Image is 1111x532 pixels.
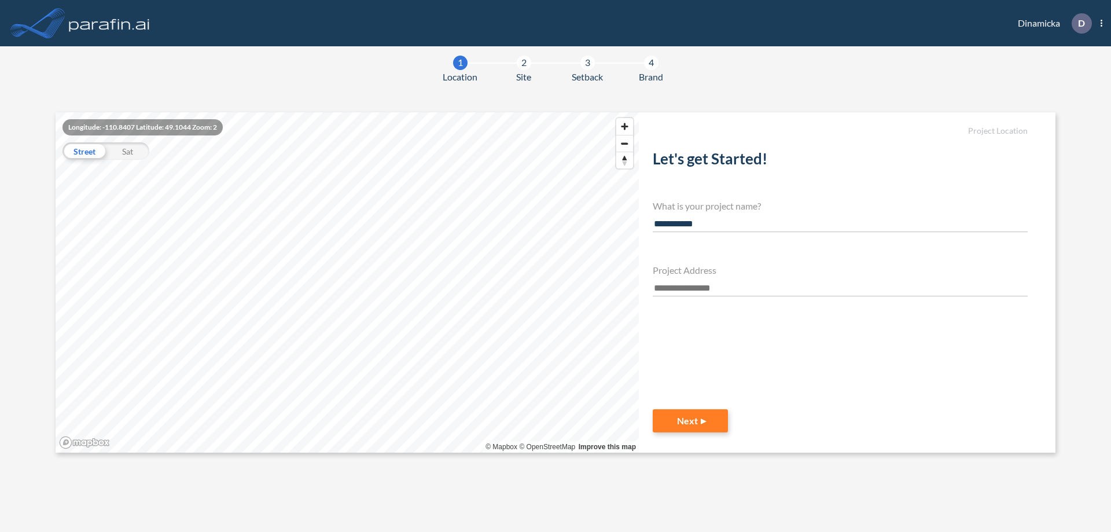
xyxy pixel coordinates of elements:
div: Dinamicka [1000,13,1102,34]
button: Zoom in [616,118,633,135]
canvas: Map [56,112,639,453]
div: Sat [106,142,149,160]
button: Reset bearing to north [616,152,633,168]
div: 1 [453,56,468,70]
a: OpenStreetMap [519,443,575,451]
span: Brand [639,70,663,84]
span: Location [443,70,477,84]
h4: What is your project name? [653,200,1028,211]
a: Improve this map [579,443,636,451]
a: Mapbox homepage [59,436,110,449]
div: Street [62,142,106,160]
p: D [1078,18,1085,28]
a: Mapbox [485,443,517,451]
h5: Project Location [653,126,1028,136]
div: 4 [644,56,658,70]
span: Site [516,70,531,84]
img: logo [67,12,152,35]
button: Next [653,409,728,432]
h2: Let's get Started! [653,150,1028,173]
h4: Project Address [653,265,1028,276]
span: Setback [572,70,603,84]
button: Zoom out [616,135,633,152]
div: Longitude: -110.8407 Latitude: 49.1044 Zoom: 2 [62,119,223,135]
div: 3 [580,56,595,70]
div: 2 [517,56,531,70]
